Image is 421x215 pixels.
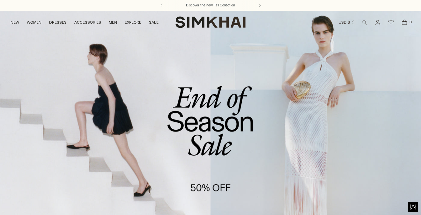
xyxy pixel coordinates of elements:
[27,15,41,29] a: WOMEN
[109,15,117,29] a: MEN
[385,16,397,29] a: Wishlist
[125,15,141,29] a: EXPLORE
[49,15,67,29] a: DRESSES
[175,16,246,28] a: SIMKHAI
[408,19,413,25] span: 0
[358,16,371,29] a: Open search modal
[11,15,19,29] a: NEW
[74,15,101,29] a: ACCESSORIES
[186,3,235,8] a: Discover the new Fall Collection
[371,16,384,29] a: Go to the account page
[149,15,159,29] a: SALE
[398,16,411,29] a: Open cart modal
[339,15,356,29] button: USD $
